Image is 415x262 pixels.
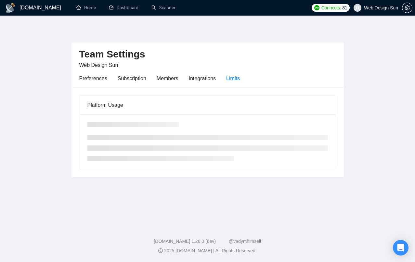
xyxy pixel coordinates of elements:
[229,239,261,244] a: @vadymhimself
[109,5,138,10] a: dashboardDashboard
[158,248,163,253] span: copyright
[79,48,336,61] h2: Team Settings
[118,74,146,82] div: Subscription
[321,4,341,11] span: Connects:
[226,74,240,82] div: Limits
[79,74,107,82] div: Preferences
[151,5,175,10] a: searchScanner
[189,74,216,82] div: Integrations
[87,96,328,114] div: Platform Usage
[154,239,216,244] a: [DOMAIN_NAME] 1.26.0 (dev)
[314,5,319,10] img: upwork-logo.png
[157,74,178,82] div: Members
[355,6,360,10] span: user
[393,240,409,256] div: Open Intercom Messenger
[5,3,16,13] img: logo
[402,5,412,10] a: setting
[79,62,118,68] span: Web Design Sun
[342,4,347,11] span: 81
[402,3,412,13] button: setting
[5,247,410,254] div: 2025 [DOMAIN_NAME] | All Rights Reserved.
[76,5,96,10] a: homeHome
